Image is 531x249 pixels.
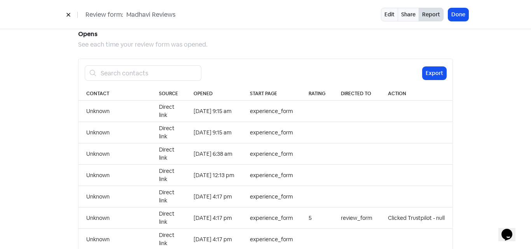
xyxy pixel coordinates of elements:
[151,165,186,186] td: Direct link
[151,143,186,165] td: Direct link
[242,87,301,101] th: Start page
[380,87,452,101] th: Action
[448,8,468,21] button: Done
[86,10,123,19] span: Review form:
[301,87,333,101] th: Rating
[78,28,453,40] h5: Opens
[186,143,242,165] td: [DATE] 6:38 am
[419,8,444,21] button: Report
[242,207,301,229] td: experience_form
[381,8,398,21] a: Edit
[333,87,380,101] th: Directed to
[79,165,151,186] td: Unknown
[186,186,242,207] td: [DATE] 4:17 pm
[79,207,151,229] td: Unknown
[79,143,151,165] td: Unknown
[151,101,186,122] td: Direct link
[79,87,151,101] th: Contact
[79,186,151,207] td: Unknown
[398,8,419,21] a: Share
[79,101,151,122] td: Unknown
[96,65,201,81] input: Search contacts
[242,122,301,143] td: experience_form
[186,87,242,101] th: Opened
[186,207,242,229] td: [DATE] 4:17 pm
[242,101,301,122] td: experience_form
[78,40,453,49] div: See each time your review form was opened.
[498,218,523,241] iframe: chat widget
[242,186,301,207] td: experience_form
[380,207,452,229] td: Clicked Trustpilot - null
[186,101,242,122] td: [DATE] 9:15 am
[79,122,151,143] td: Unknown
[423,67,446,80] button: Export
[242,143,301,165] td: experience_form
[151,122,186,143] td: Direct link
[151,186,186,207] td: Direct link
[301,207,333,229] td: 5
[151,207,186,229] td: Direct link
[151,87,186,101] th: Source
[186,165,242,186] td: [DATE] 12:13 pm
[333,207,380,229] td: review_form
[242,165,301,186] td: experience_form
[186,122,242,143] td: [DATE] 9:15 am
